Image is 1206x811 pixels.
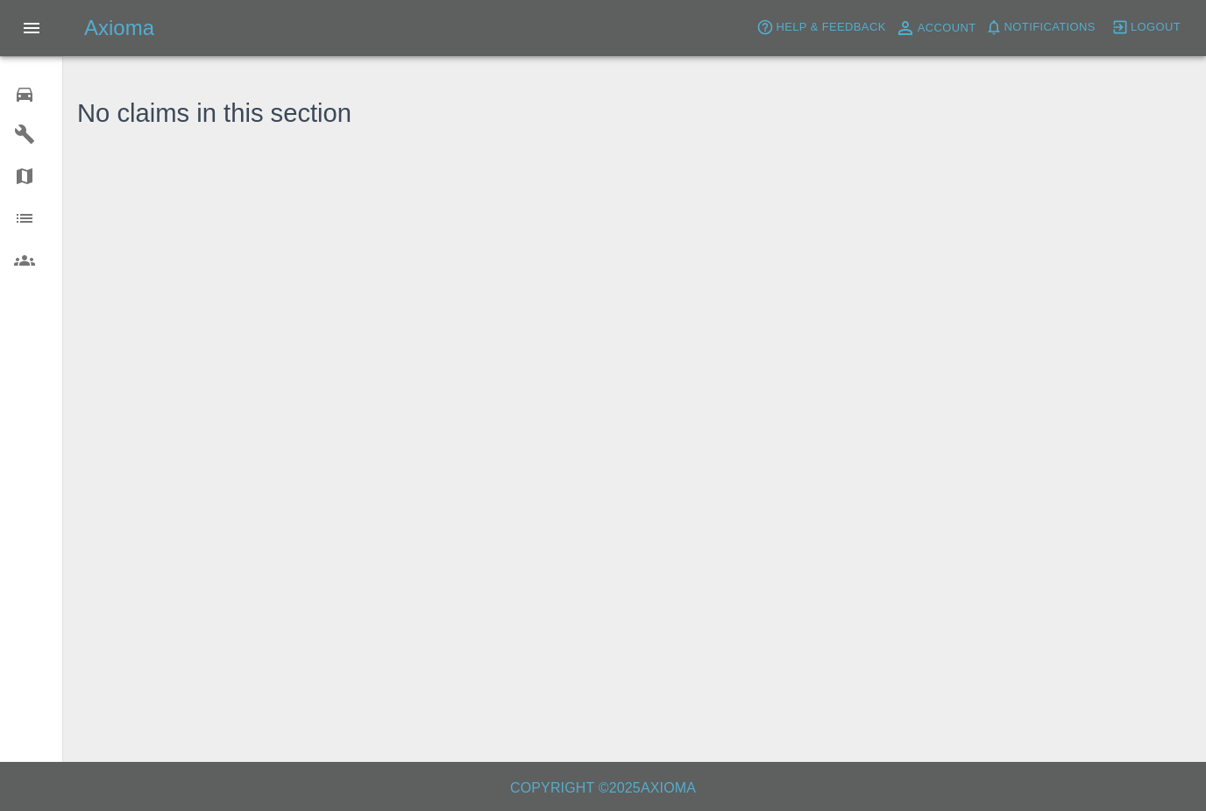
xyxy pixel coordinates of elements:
[776,18,885,38] span: Help & Feedback
[752,14,890,41] button: Help & Feedback
[890,14,981,42] a: Account
[1131,18,1181,38] span: Logout
[77,95,351,133] h3: No claims in this section
[1107,14,1185,41] button: Logout
[11,7,53,49] button: Open drawer
[14,776,1192,800] h6: Copyright © 2025 Axioma
[981,14,1100,41] button: Notifications
[918,18,976,39] span: Account
[1004,18,1096,38] span: Notifications
[84,14,154,42] h5: Axioma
